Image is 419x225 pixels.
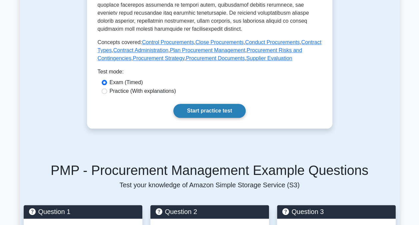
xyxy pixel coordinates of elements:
h5: Question 2 [156,208,264,216]
div: Test mode: [98,68,322,78]
a: Supplier Evaluation [246,55,292,61]
label: Exam (Timed) [110,78,143,86]
a: Plan Procurement Management [170,47,245,53]
a: Procurement Documents [186,55,245,61]
a: Contract Administration [113,47,168,53]
a: Conduct Procurements [245,39,300,45]
h5: PMP - Procurement Management Example Questions [24,162,396,178]
p: Concepts covered: , , , , , , , , , [98,38,322,62]
a: Procurement Strategy [133,55,184,61]
a: Close Procurements [195,39,244,45]
label: Practice (With explanations) [110,87,176,95]
a: Start practice test [173,104,246,118]
h5: Question 3 [282,208,390,216]
a: Control Procurements [142,39,194,45]
p: Test your knowledge of Amazon Simple Storage Service (S3) [24,181,396,189]
h5: Question 1 [29,208,137,216]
